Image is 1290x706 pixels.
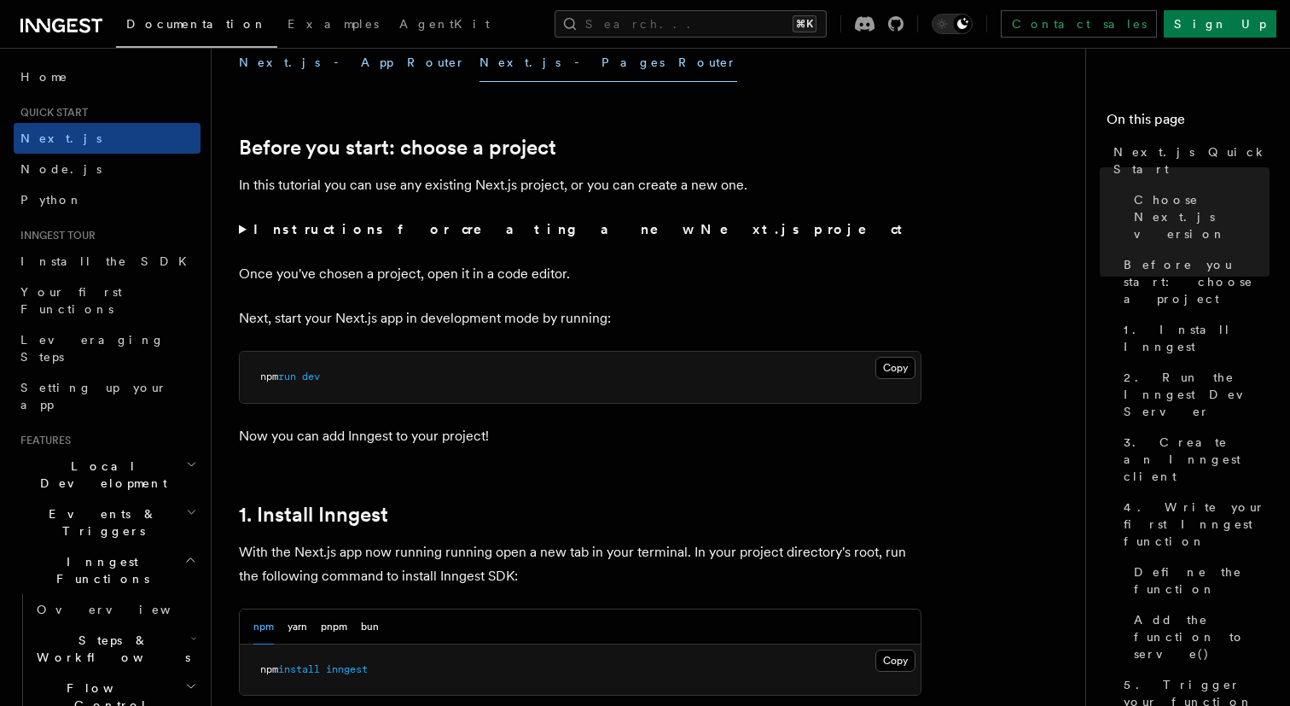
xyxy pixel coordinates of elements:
[326,663,368,675] span: inngest
[278,663,320,675] span: install
[116,5,277,48] a: Documentation
[260,371,278,382] span: npm
[1127,184,1270,249] a: Choose Next.js version
[1117,249,1270,314] a: Before you start: choose a project
[288,610,307,645] button: yarn
[1127,557,1270,604] a: Define the function
[20,193,83,207] span: Python
[1117,362,1270,427] a: 2. Run the Inngest Dev Server
[14,61,200,92] a: Home
[253,221,909,237] strong: Instructions for creating a new Next.js project
[14,505,186,540] span: Events & Triggers
[875,650,915,672] button: Copy
[239,44,466,82] button: Next.js - App Router
[278,371,296,382] span: run
[479,44,737,82] button: Next.js - Pages Router
[20,131,102,145] span: Next.js
[1107,109,1270,137] h4: On this page
[1124,434,1270,485] span: 3. Create an Inngest client
[239,218,921,242] summary: Instructions for creating a new Next.js project
[1134,611,1270,662] span: Add the function to serve()
[14,499,200,546] button: Events & Triggers
[30,594,200,625] a: Overview
[875,357,915,379] button: Copy
[14,434,71,447] span: Features
[239,136,556,160] a: Before you start: choose a project
[253,610,274,645] button: npm
[20,68,68,85] span: Home
[239,424,921,448] p: Now you can add Inngest to your project!
[37,603,212,616] span: Overview
[1117,427,1270,492] a: 3. Create an Inngest client
[793,15,816,32] kbd: ⌘K
[239,262,921,286] p: Once you've chosen a project, open it in a code editor.
[260,663,278,675] span: npm
[14,451,200,499] button: Local Development
[14,246,200,277] a: Install the SDK
[321,610,347,645] button: pnpm
[20,254,197,268] span: Install the SDK
[30,632,190,666] span: Steps & Workflows
[1124,321,1270,355] span: 1. Install Inngest
[14,277,200,324] a: Your first Functions
[14,553,184,587] span: Inngest Functions
[20,285,122,316] span: Your first Functions
[14,154,200,184] a: Node.js
[126,17,267,31] span: Documentation
[1113,143,1270,178] span: Next.js Quick Start
[1001,10,1157,38] a: Contact sales
[14,229,96,242] span: Inngest tour
[399,17,490,31] span: AgentKit
[1127,604,1270,669] a: Add the function to serve()
[20,381,167,411] span: Setting up your app
[1134,191,1270,242] span: Choose Next.js version
[361,610,379,645] button: bun
[1134,563,1270,598] span: Define the function
[1164,10,1276,38] a: Sign Up
[20,333,165,364] span: Leveraging Steps
[1124,499,1270,550] span: 4. Write your first Inngest function
[20,162,102,176] span: Node.js
[239,503,388,527] a: 1. Install Inngest
[302,371,320,382] span: dev
[288,17,379,31] span: Examples
[239,540,921,588] p: With the Next.js app now running running open a new tab in your terminal. In your project directo...
[14,324,200,372] a: Leveraging Steps
[1117,492,1270,557] a: 4. Write your first Inngest function
[1124,369,1270,420] span: 2. Run the Inngest Dev Server
[1117,314,1270,362] a: 1. Install Inngest
[14,546,200,594] button: Inngest Functions
[30,625,200,673] button: Steps & Workflows
[14,123,200,154] a: Next.js
[277,5,389,46] a: Examples
[239,173,921,197] p: In this tutorial you can use any existing Next.js project, or you can create a new one.
[1124,256,1270,307] span: Before you start: choose a project
[14,184,200,215] a: Python
[1107,137,1270,184] a: Next.js Quick Start
[239,306,921,330] p: Next, start your Next.js app in development mode by running:
[14,106,88,120] span: Quick start
[555,10,827,38] button: Search...⌘K
[389,5,500,46] a: AgentKit
[14,458,186,492] span: Local Development
[14,372,200,420] a: Setting up your app
[932,14,973,34] button: Toggle dark mode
